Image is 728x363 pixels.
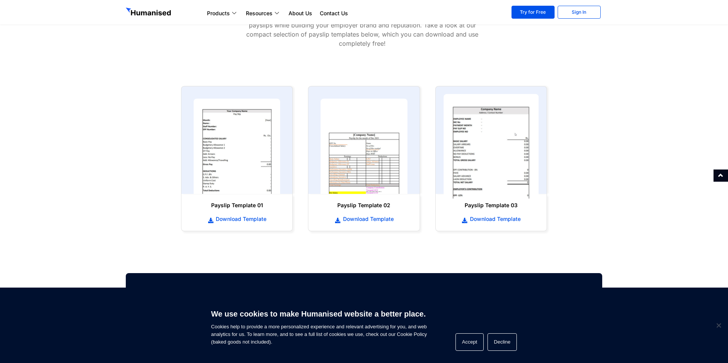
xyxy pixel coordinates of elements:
button: Decline [487,333,517,351]
a: Contact Us [316,9,352,18]
span: Decline [715,321,722,329]
button: Accept [455,333,484,351]
a: Sign In [558,6,601,19]
p: We offer a few different payslip templates that’ll let you offer your staff professional payslips... [237,11,488,48]
img: payslip template [443,94,539,199]
h6: Payslip Template 02 [316,201,412,209]
a: Try for Free [512,6,555,19]
h6: Payslip Template 01 [189,201,285,209]
h6: Payslip Template 03 [443,201,539,209]
img: payslip template [321,99,407,194]
span: Download Template [341,215,394,223]
img: payslip template [194,99,280,194]
a: Download Template [189,215,285,223]
img: GetHumanised Logo [126,8,172,18]
a: Products [203,9,242,18]
a: About Us [285,9,316,18]
a: Download Template [443,215,539,223]
h6: We use cookies to make Humanised website a better place. [211,309,427,319]
span: Download Template [214,215,266,223]
a: Resources [242,9,285,18]
a: Download Template [316,215,412,223]
span: Cookies help to provide a more personalized experience and relevant advertising for you, and web ... [211,305,427,346]
span: Download Template [468,215,521,223]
